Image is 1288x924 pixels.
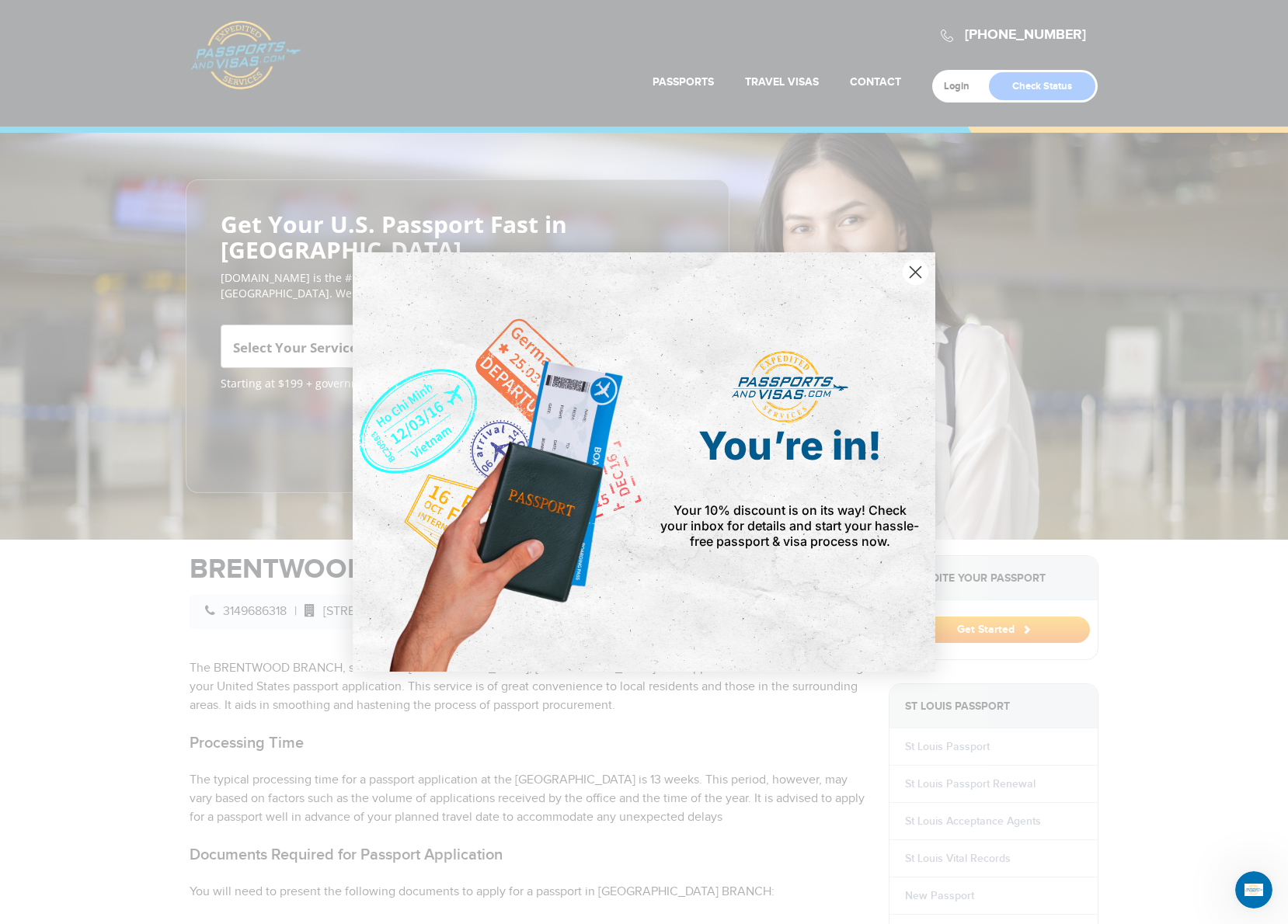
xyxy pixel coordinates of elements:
[353,252,644,672] img: de9cda0d-0715-46ca-9a25-073762a91ba7.png
[732,351,848,424] img: passports and visas
[698,422,882,469] span: You’re in!
[1235,871,1272,908] iframe: Intercom live chat
[902,259,929,286] button: Close dialog
[660,502,919,549] span: Your 10% discount is on its way! Check your inbox for details and start your hassle-free passport...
